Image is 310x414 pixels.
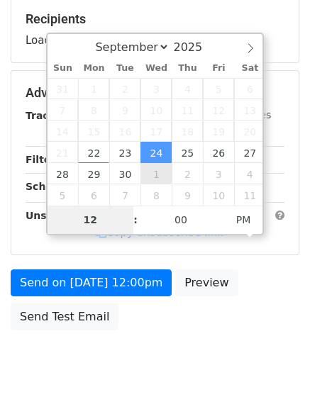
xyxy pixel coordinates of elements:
span: Tue [109,64,140,73]
span: September 7, 2025 [48,99,79,121]
iframe: Chat Widget [239,346,310,414]
span: September 14, 2025 [48,121,79,142]
span: October 5, 2025 [48,184,79,206]
span: Click to toggle [224,206,263,234]
input: Year [170,40,221,54]
span: September 28, 2025 [48,163,79,184]
span: October 6, 2025 [78,184,109,206]
span: September 24, 2025 [140,142,172,163]
span: September 13, 2025 [234,99,265,121]
span: October 3, 2025 [203,163,234,184]
span: Sat [234,64,265,73]
a: Send on [DATE] 12:00pm [11,269,172,296]
span: September 5, 2025 [203,78,234,99]
span: : [133,206,138,234]
span: September 4, 2025 [172,78,203,99]
span: October 4, 2025 [234,163,265,184]
span: September 23, 2025 [109,142,140,163]
span: August 31, 2025 [48,78,79,99]
h5: Recipients [26,11,284,27]
a: Copy unsubscribe link [96,226,223,239]
span: September 16, 2025 [109,121,140,142]
strong: Tracking [26,110,73,121]
span: September 22, 2025 [78,142,109,163]
span: September 20, 2025 [234,121,265,142]
span: September 3, 2025 [140,78,172,99]
span: September 9, 2025 [109,99,140,121]
span: September 11, 2025 [172,99,203,121]
span: October 11, 2025 [234,184,265,206]
input: Minute [138,206,224,234]
span: September 27, 2025 [234,142,265,163]
a: Preview [175,269,238,296]
span: Mon [78,64,109,73]
input: Hour [48,206,134,234]
span: September 17, 2025 [140,121,172,142]
span: October 1, 2025 [140,163,172,184]
span: September 30, 2025 [109,163,140,184]
span: September 29, 2025 [78,163,109,184]
span: Sun [48,64,79,73]
span: October 7, 2025 [109,184,140,206]
strong: Unsubscribe [26,210,95,221]
span: September 6, 2025 [234,78,265,99]
h5: Advanced [26,85,284,101]
span: Fri [203,64,234,73]
span: October 2, 2025 [172,163,203,184]
span: Wed [140,64,172,73]
div: Loading... [26,11,284,48]
span: September 8, 2025 [78,99,109,121]
span: September 12, 2025 [203,99,234,121]
span: September 2, 2025 [109,78,140,99]
a: Send Test Email [11,303,118,330]
span: September 15, 2025 [78,121,109,142]
span: September 10, 2025 [140,99,172,121]
strong: Schedule [26,181,77,192]
span: September 18, 2025 [172,121,203,142]
span: September 25, 2025 [172,142,203,163]
span: September 19, 2025 [203,121,234,142]
span: Thu [172,64,203,73]
span: October 10, 2025 [203,184,234,206]
span: September 1, 2025 [78,78,109,99]
span: October 9, 2025 [172,184,203,206]
span: October 8, 2025 [140,184,172,206]
span: September 21, 2025 [48,142,79,163]
span: September 26, 2025 [203,142,234,163]
strong: Filters [26,154,62,165]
